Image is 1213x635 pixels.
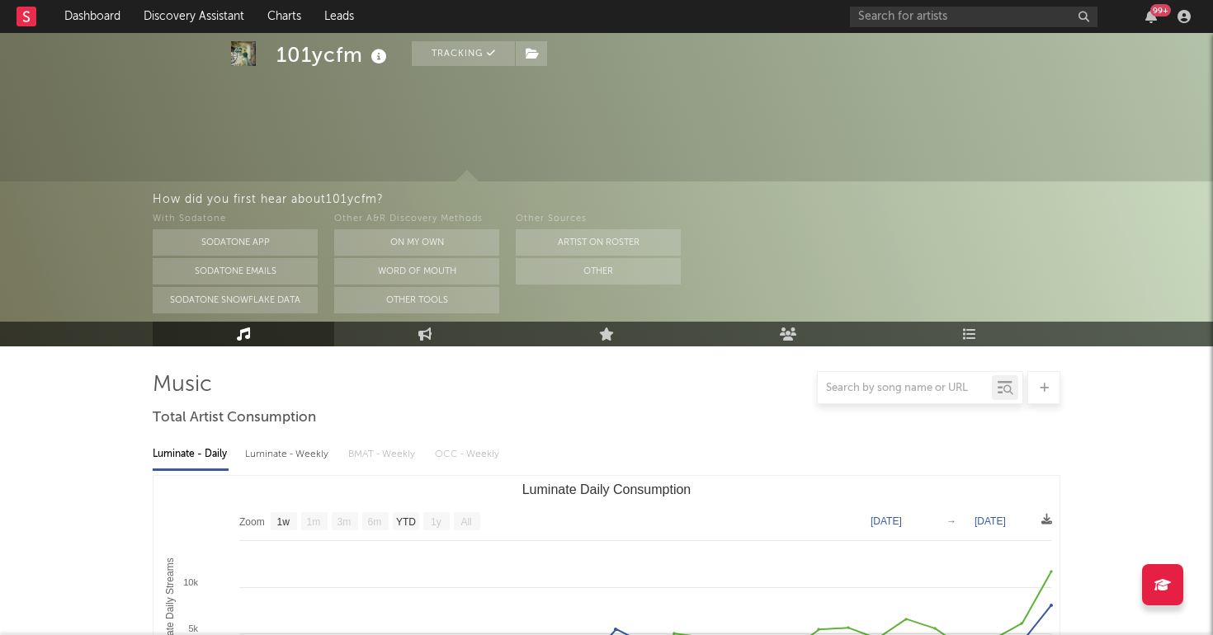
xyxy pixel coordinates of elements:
text: → [946,515,956,527]
div: With Sodatone [153,209,318,229]
text: Zoom [239,516,265,528]
text: Luminate Daily Consumption [522,482,691,496]
text: 6m [368,516,382,528]
button: 99+ [1145,10,1157,23]
input: Search for artists [850,7,1097,27]
text: 1w [277,516,290,528]
button: Other [516,258,681,285]
input: Search by song name or URL [818,382,992,395]
text: 1y [431,516,441,528]
button: Sodatone Snowflake Data [153,287,318,313]
button: Sodatone App [153,229,318,256]
text: 3m [337,516,352,528]
text: 1m [307,516,321,528]
span: Total Artist Consumption [153,408,316,428]
div: Other Sources [516,209,681,229]
div: 99 + [1150,4,1171,16]
text: All [460,516,471,528]
text: 5k [188,623,198,633]
div: Other A&R Discovery Methods [334,209,499,229]
text: 10k [183,577,198,587]
button: Word Of Mouth [334,258,499,285]
text: [DATE] [871,515,902,527]
div: Luminate - Weekly [245,440,332,468]
button: On My Own [334,229,499,256]
button: Artist on Roster [516,229,681,256]
button: Sodatone Emails [153,258,318,285]
button: Tracking [412,41,515,66]
text: YTD [396,516,416,528]
div: 101ycfm [276,41,391,68]
button: Other Tools [334,287,499,313]
div: How did you first hear about 101ycfm ? [153,190,1213,209]
text: [DATE] [975,515,1006,527]
div: Luminate - Daily [153,440,229,468]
